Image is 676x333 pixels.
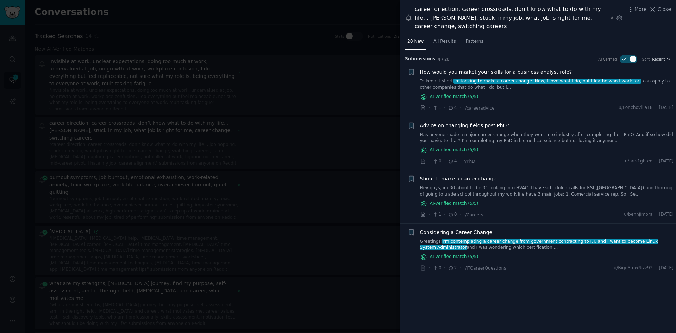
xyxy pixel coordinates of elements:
[420,175,497,183] a: Should I make a career change
[614,265,652,271] span: u/BiggStewNizz93
[655,211,657,218] span: ·
[430,254,478,260] span: AI-verified match ( 5 /5)
[420,132,674,144] a: Has anyone made a major career change when they went into industry after completing their PhD? An...
[420,185,674,197] a: Hey guys, im 30 about to be 31 looking into HVAC. I have scheduled calls for RSI ([GEOGRAPHIC_DAT...
[459,104,461,112] span: ·
[619,105,653,111] span: u/Ponchovilla18
[659,105,674,111] span: [DATE]
[649,6,671,13] button: Close
[432,211,441,218] span: 1
[659,158,674,165] span: [DATE]
[444,211,445,218] span: ·
[652,57,665,62] span: Recent
[659,211,674,218] span: [DATE]
[459,211,461,218] span: ·
[430,94,478,100] span: AI-verified match ( 5 /5)
[463,106,495,111] span: r/careeradvice
[428,211,430,218] span: ·
[444,104,445,112] span: ·
[433,38,456,45] span: All Results
[405,56,436,62] span: Submission s
[405,36,426,50] a: 20 New
[659,265,674,271] span: [DATE]
[415,5,608,31] div: career direction, career crossroads, don’t know what to do with my life, , [PERSON_NAME], stuck i...
[448,265,457,271] span: 2
[444,158,445,165] span: ·
[459,264,461,272] span: ·
[428,264,430,272] span: ·
[652,57,671,62] button: Recent
[463,212,483,217] span: r/Careers
[438,57,450,61] span: 4 / 20
[642,57,650,62] div: Sort
[463,36,486,50] a: Patterns
[420,239,674,251] a: Greetings!I'm contemplating a career change from government contracting to I.T. and I want to bec...
[463,159,475,164] span: r/PhD
[420,122,509,129] a: Advice on changing fields post PhD?
[655,158,657,165] span: ·
[428,104,430,112] span: ·
[430,147,478,153] span: AI-verified match ( 5 /5)
[444,264,445,272] span: ·
[432,265,441,271] span: 0
[625,158,653,165] span: u/fars1ghted
[448,158,457,165] span: 4
[448,211,457,218] span: 0
[420,68,572,76] a: How would you market your skills for a business analyst role?
[420,78,674,91] a: To keep it short,im looking to make a career change. Now, I love what I do, but I loathe who I wo...
[420,229,493,236] a: Considering a Career Change
[466,38,483,45] span: Patterns
[634,6,647,13] span: More
[428,158,430,165] span: ·
[453,79,641,84] span: im looking to make a career change. Now, I love what I do, but I loathe who I work for.
[463,266,506,271] span: r/ITCareerQuestions
[655,105,657,111] span: ·
[432,105,441,111] span: 1
[407,38,424,45] span: 20 New
[627,6,647,13] button: More
[658,6,671,13] span: Close
[624,211,653,218] span: u/bennjimora
[598,57,617,62] div: AI Verified
[431,36,458,50] a: All Results
[655,265,657,271] span: ·
[448,105,457,111] span: 4
[420,239,658,250] span: I'm contemplating a career change from government contracting to I.T. and I want to become Linux ...
[430,201,478,207] span: AI-verified match ( 5 /5)
[432,158,441,165] span: 0
[459,158,461,165] span: ·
